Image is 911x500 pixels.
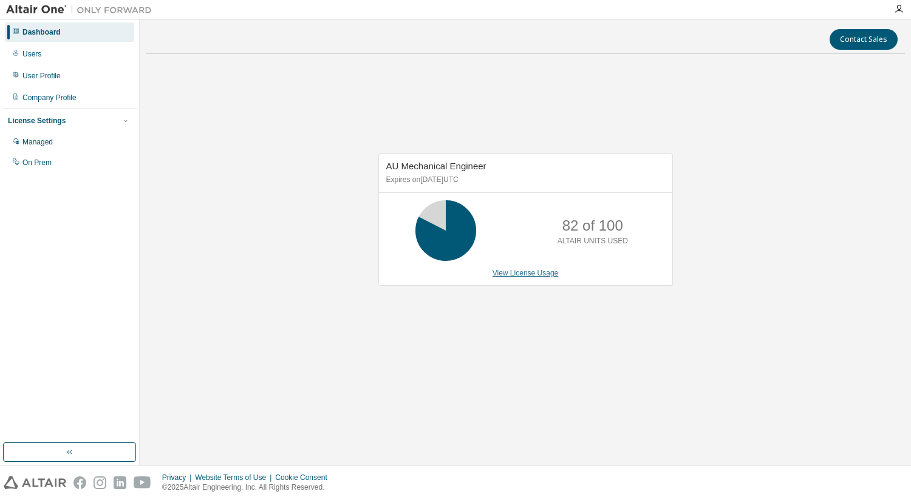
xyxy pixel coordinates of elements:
div: Company Profile [22,93,77,103]
a: View License Usage [493,269,559,277]
span: AU Mechanical Engineer [386,161,486,171]
p: Expires on [DATE] UTC [386,175,662,185]
div: Managed [22,137,53,147]
img: linkedin.svg [114,476,126,489]
img: facebook.svg [73,476,86,489]
div: On Prem [22,158,52,167]
div: Dashboard [22,27,61,37]
div: Privacy [162,473,195,482]
img: youtube.svg [134,476,151,489]
div: User Profile [22,71,61,81]
button: Contact Sales [830,29,898,50]
div: License Settings [8,116,66,126]
p: ALTAIR UNITS USED [558,236,628,246]
p: 82 of 100 [562,215,623,236]
img: Altair One [6,4,158,16]
div: Users [22,49,41,59]
img: altair_logo.svg [4,476,66,489]
p: © 2025 Altair Engineering, Inc. All Rights Reserved. [162,482,335,493]
img: instagram.svg [94,476,106,489]
div: Cookie Consent [275,473,334,482]
div: Website Terms of Use [195,473,275,482]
